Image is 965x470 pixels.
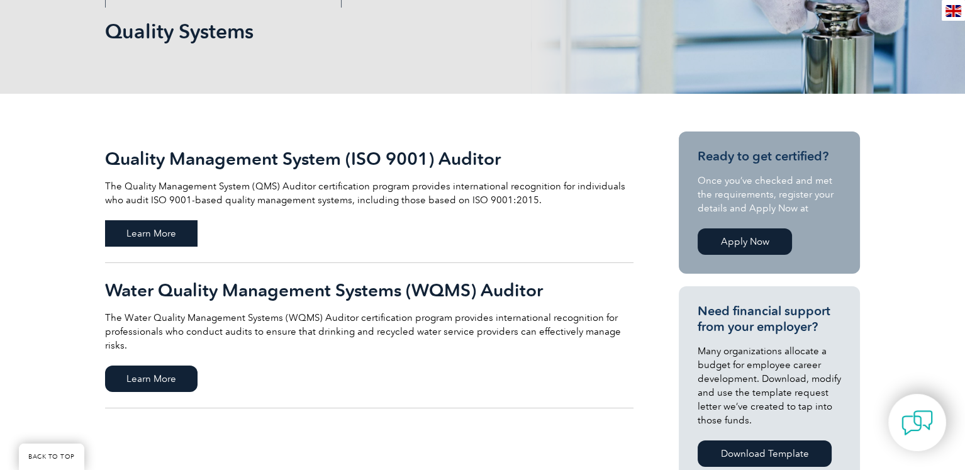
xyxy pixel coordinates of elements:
[698,440,832,467] a: Download Template
[105,311,633,352] p: The Water Quality Management Systems (WQMS) Auditor certification program provides international ...
[105,179,633,207] p: The Quality Management System (QMS) Auditor certification program provides international recognit...
[698,303,841,335] h3: Need financial support from your employer?
[105,263,633,408] a: Water Quality Management Systems (WQMS) Auditor The Water Quality Management Systems (WQMS) Audit...
[19,444,84,470] a: BACK TO TOP
[105,19,588,43] h1: Quality Systems
[698,344,841,427] p: Many organizations allocate a budget for employee career development. Download, modify and use th...
[698,174,841,215] p: Once you’ve checked and met the requirements, register your details and Apply Now at
[698,228,792,255] a: Apply Now
[698,148,841,164] h3: Ready to get certified?
[105,131,633,263] a: Quality Management System (ISO 9001) Auditor The Quality Management System (QMS) Auditor certific...
[945,5,961,17] img: en
[105,366,198,392] span: Learn More
[105,148,633,169] h2: Quality Management System (ISO 9001) Auditor
[105,220,198,247] span: Learn More
[105,280,633,300] h2: Water Quality Management Systems (WQMS) Auditor
[901,407,933,439] img: contact-chat.png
